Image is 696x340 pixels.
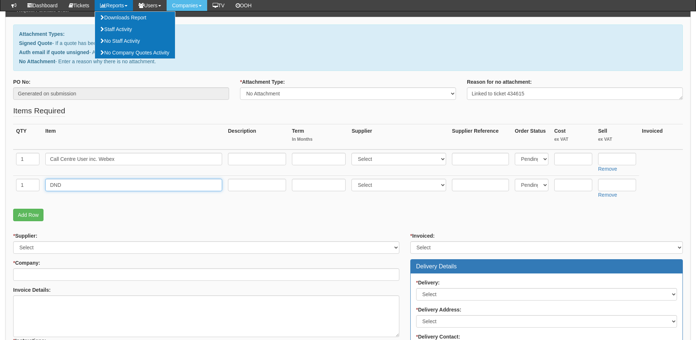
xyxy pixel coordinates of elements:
label: Delivery Address: [416,306,461,313]
h3: Delivery Details [416,263,677,270]
th: Supplier Reference [449,124,512,150]
b: Auth email if quote unsigned [19,49,89,55]
a: Remove [598,166,617,172]
legend: Items Required [13,105,65,117]
label: Company: [13,259,40,267]
th: Item [42,124,225,150]
th: Description [225,124,289,150]
small: ex VAT [598,136,636,143]
b: No Attachment [19,58,55,64]
label: Attachment Type: [240,78,285,86]
th: Invoiced [639,124,683,150]
p: - Enter a reason why there is no attachment. [19,58,677,65]
a: Add Row [13,209,43,221]
b: Attachment Types: [19,31,65,37]
a: Remove [598,192,617,198]
label: Supplier: [13,232,37,239]
p: - Attach quote or email. [19,49,677,56]
th: Sell [595,124,639,150]
th: QTY [13,124,42,150]
a: Staff Activity [95,23,175,35]
p: - If a quote has been signed, attach it. [19,39,677,47]
label: Invoiced: [410,232,435,239]
b: Signed Quote [19,40,52,46]
a: No Company Quotes Activity [95,47,175,58]
th: Term [289,124,349,150]
small: In Months [292,136,346,143]
th: Supplier [349,124,449,150]
label: Delivery: [416,279,440,286]
label: Invoice Details: [13,286,51,294]
small: ex VAT [554,136,592,143]
th: Order Status [512,124,551,150]
a: No Staff Activity [95,35,175,47]
label: PO No: [13,78,30,86]
label: Reason for no attachment: [467,78,532,86]
th: Cost [551,124,595,150]
a: Downloads Report [95,12,175,23]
